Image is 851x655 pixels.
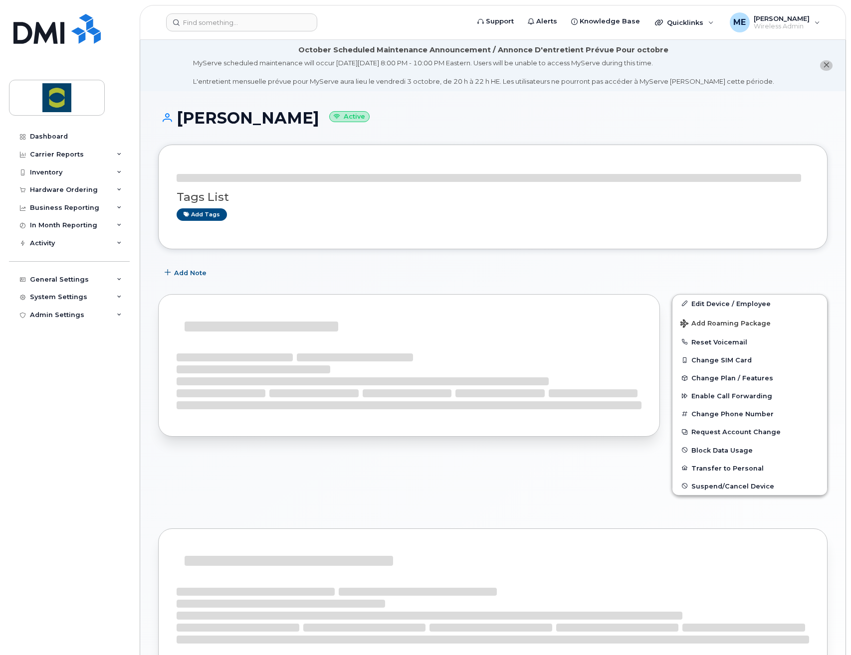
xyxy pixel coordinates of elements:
a: Add tags [177,208,227,221]
span: Add Note [174,268,207,278]
a: Edit Device / Employee [672,295,827,313]
button: Suspend/Cancel Device [672,477,827,495]
span: Change Plan / Features [691,374,773,382]
button: Reset Voicemail [672,333,827,351]
span: Suspend/Cancel Device [691,482,774,490]
h1: [PERSON_NAME] [158,109,828,127]
button: Change Phone Number [672,405,827,423]
span: Enable Call Forwarding [691,392,772,400]
button: Add Note [158,264,215,282]
small: Active [329,111,370,123]
button: Block Data Usage [672,441,827,459]
button: Request Account Change [672,423,827,441]
span: Add Roaming Package [680,320,771,329]
h3: Tags List [177,191,809,203]
div: MyServe scheduled maintenance will occur [DATE][DATE] 8:00 PM - 10:00 PM Eastern. Users will be u... [193,58,774,86]
button: Change SIM Card [672,351,827,369]
button: Change Plan / Features [672,369,827,387]
div: October Scheduled Maintenance Announcement / Annonce D'entretient Prévue Pour octobre [298,45,668,55]
button: Transfer to Personal [672,459,827,477]
button: close notification [820,60,833,71]
button: Add Roaming Package [672,313,827,333]
button: Enable Call Forwarding [672,387,827,405]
